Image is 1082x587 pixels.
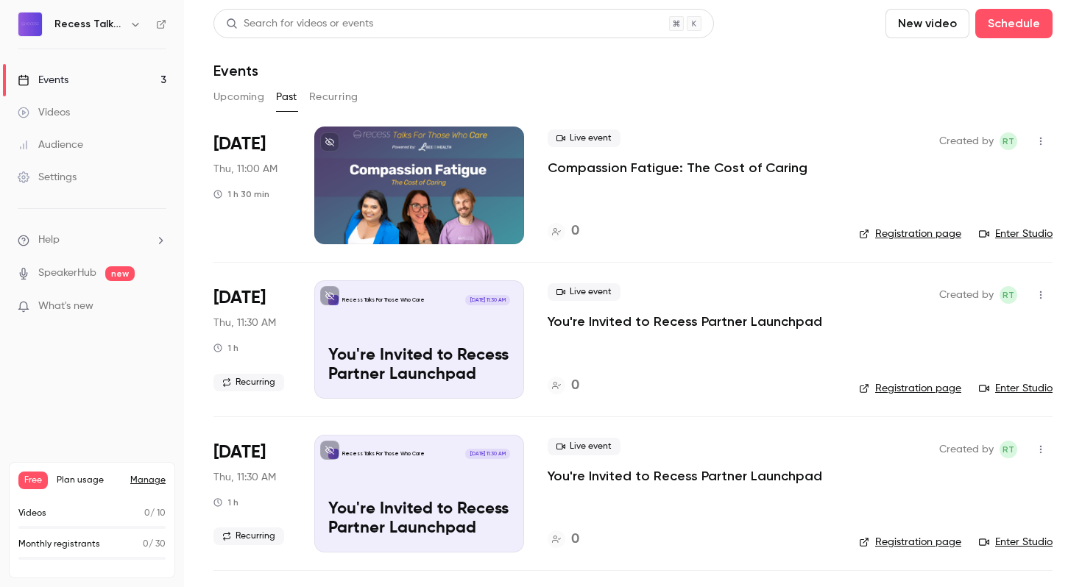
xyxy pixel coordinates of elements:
a: Enter Studio [979,381,1053,396]
a: Registration page [859,227,961,241]
div: Events [18,73,68,88]
span: Thu, 11:00 AM [213,162,277,177]
span: RT [1003,441,1014,458]
span: Live event [548,438,620,455]
span: Recurring [213,527,284,545]
a: You're Invited to Recess Partner Launchpad [548,467,822,485]
div: Audience [18,138,83,152]
div: 1 h [213,497,238,508]
span: RT [1003,286,1014,304]
div: Jul 17 Thu, 11:30 AM (America/New York) [213,435,291,552]
p: Monthly registrants [18,538,100,551]
span: Plan usage [57,474,121,486]
div: Search for videos or events [226,16,373,32]
iframe: Noticeable Trigger [149,300,166,313]
span: Created by [939,286,994,304]
span: Recurring [213,374,284,391]
a: Registration page [859,381,961,396]
a: Enter Studio [979,535,1053,549]
p: / 10 [144,507,166,520]
a: Registration page [859,535,961,549]
span: Recess Team [1000,441,1017,458]
div: Settings [18,170,77,185]
li: help-dropdown-opener [18,232,166,248]
div: Aug 21 Thu, 11:30 AM (America/New York) [213,280,291,398]
a: 0 [548,221,579,241]
span: What's new [38,299,93,314]
div: Aug 28 Thu, 11:00 AM (America/Port of Spain) [213,127,291,244]
span: Live event [548,283,620,301]
a: Manage [130,474,166,486]
span: 0 [143,540,149,549]
div: 1 h 30 min [213,188,269,200]
span: [DATE] 11:30 AM [465,295,509,305]
span: Created by [939,132,994,150]
div: 1 h [213,342,238,354]
a: 0 [548,376,579,396]
button: Past [276,85,297,109]
button: Schedule [975,9,1053,38]
h1: Events [213,62,258,79]
span: RT [1003,132,1014,150]
span: Free [18,472,48,489]
a: Compassion Fatigue: The Cost of Caring [548,159,807,177]
p: Videos [18,507,46,520]
h6: Recess Talks For Those Who Care [54,17,124,32]
a: You're Invited to Recess Partner Launchpad [548,313,822,330]
span: [DATE] [213,441,266,464]
span: Thu, 11:30 AM [213,316,276,330]
div: Videos [18,105,70,120]
p: / 30 [143,538,166,551]
span: Recess Team [1000,286,1017,304]
span: Live event [548,129,620,147]
span: [DATE] 11:30 AM [465,449,509,459]
h4: 0 [571,221,579,241]
a: You're Invited to Recess Partner LaunchpadRecess Talks For Those Who Care[DATE] 11:30 AMYou're In... [314,280,524,398]
a: 0 [548,530,579,549]
p: Recess Talks For Those Who Care [342,450,425,458]
a: You're Invited to Recess Partner LaunchpadRecess Talks For Those Who Care[DATE] 11:30 AMYou're In... [314,435,524,552]
span: [DATE] [213,132,266,156]
span: 0 [144,509,150,518]
span: Thu, 11:30 AM [213,470,276,485]
a: SpeakerHub [38,266,96,281]
img: Recess Talks For Those Who Care [18,13,42,36]
h4: 0 [571,530,579,549]
p: Recess Talks For Those Who Care [342,296,425,304]
button: New video [885,9,969,38]
span: [DATE] [213,286,266,310]
a: Enter Studio [979,227,1053,241]
h4: 0 [571,376,579,396]
span: Recess Team [1000,132,1017,150]
p: You're Invited to Recess Partner Launchpad [328,500,510,538]
button: Recurring [309,85,358,109]
p: You're Invited to Recess Partner Launchpad [328,346,510,385]
button: Upcoming [213,85,264,109]
span: new [105,266,135,281]
span: Created by [939,441,994,458]
span: Help [38,232,60,248]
